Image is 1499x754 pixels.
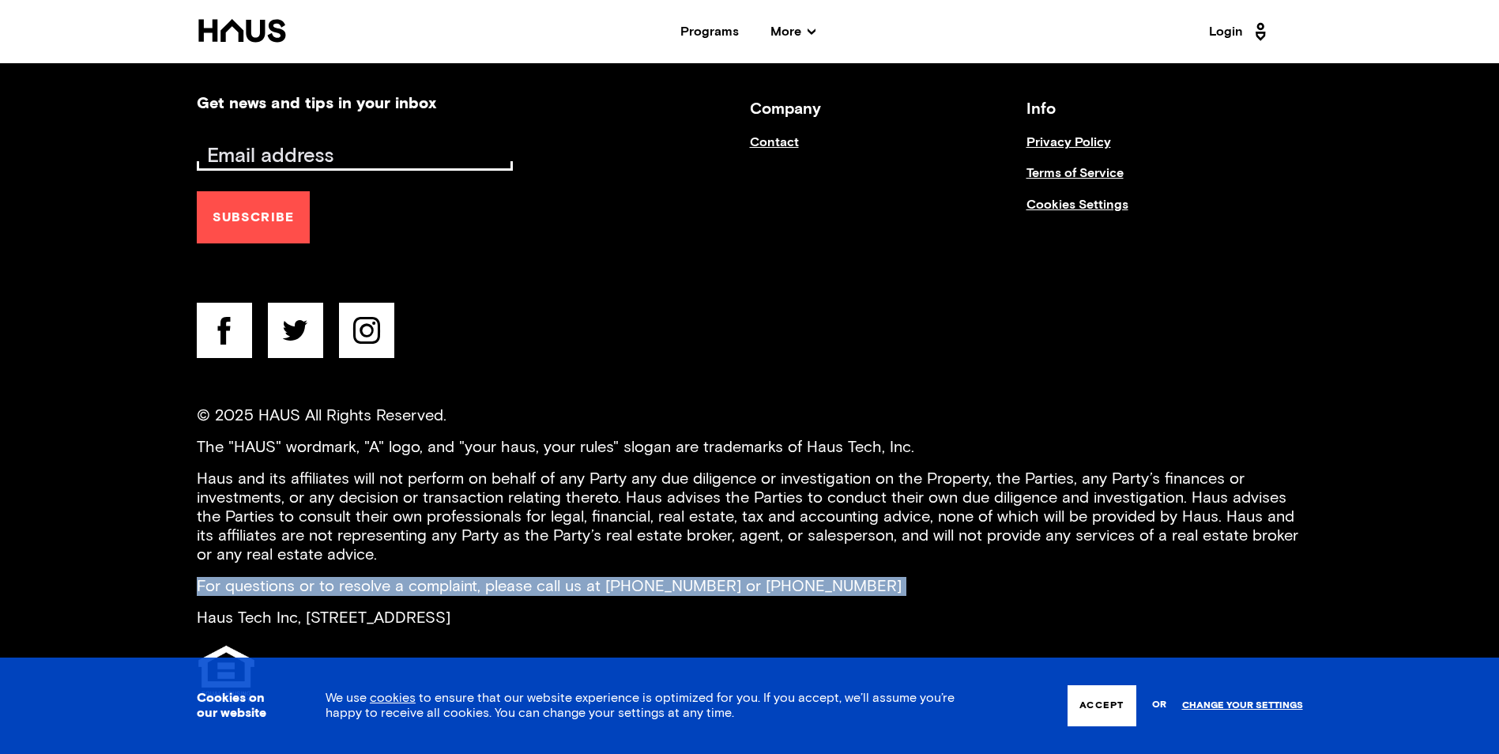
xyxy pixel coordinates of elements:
[197,609,1303,628] p: Haus Tech Inc, [STREET_ADDRESS]
[197,643,256,707] img: Equal Housing Opportunity
[197,303,252,367] a: facebook
[770,25,815,38] span: More
[750,135,1026,166] a: Contact
[680,25,739,38] a: Programs
[197,691,286,721] h3: Cookies on our website
[1026,96,1303,123] h3: Info
[1026,198,1303,228] a: Cookies Settings
[1068,685,1136,726] button: Accept
[1026,135,1303,166] a: Privacy Policy
[201,145,513,168] input: Email address
[1182,700,1303,711] a: Change your settings
[1026,166,1303,197] a: Terms of Service
[326,692,955,719] span: We use to ensure that our website experience is optimized for you. If you accept, we’ll assume yo...
[197,469,1303,564] p: Haus and its affiliates will not perform on behalf of any Party any due diligence or investigatio...
[750,96,1026,123] h3: Company
[1209,19,1271,44] a: Login
[197,406,1303,425] p: © 2025 HAUS All Rights Reserved.
[197,191,311,243] button: Subscribe
[197,438,1303,457] p: The "HAUS" wordmark, "A" logo, and "your haus, your rules" slogan are trademarks of Haus Tech, Inc.
[339,303,394,367] a: instagram
[268,303,323,367] a: twitter
[197,96,436,111] h2: Get news and tips in your inbox
[370,692,416,704] a: cookies
[1152,692,1166,719] span: or
[197,577,1303,596] p: For questions or to resolve a complaint, please call us at [PHONE_NUMBER] or [PHONE_NUMBER]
